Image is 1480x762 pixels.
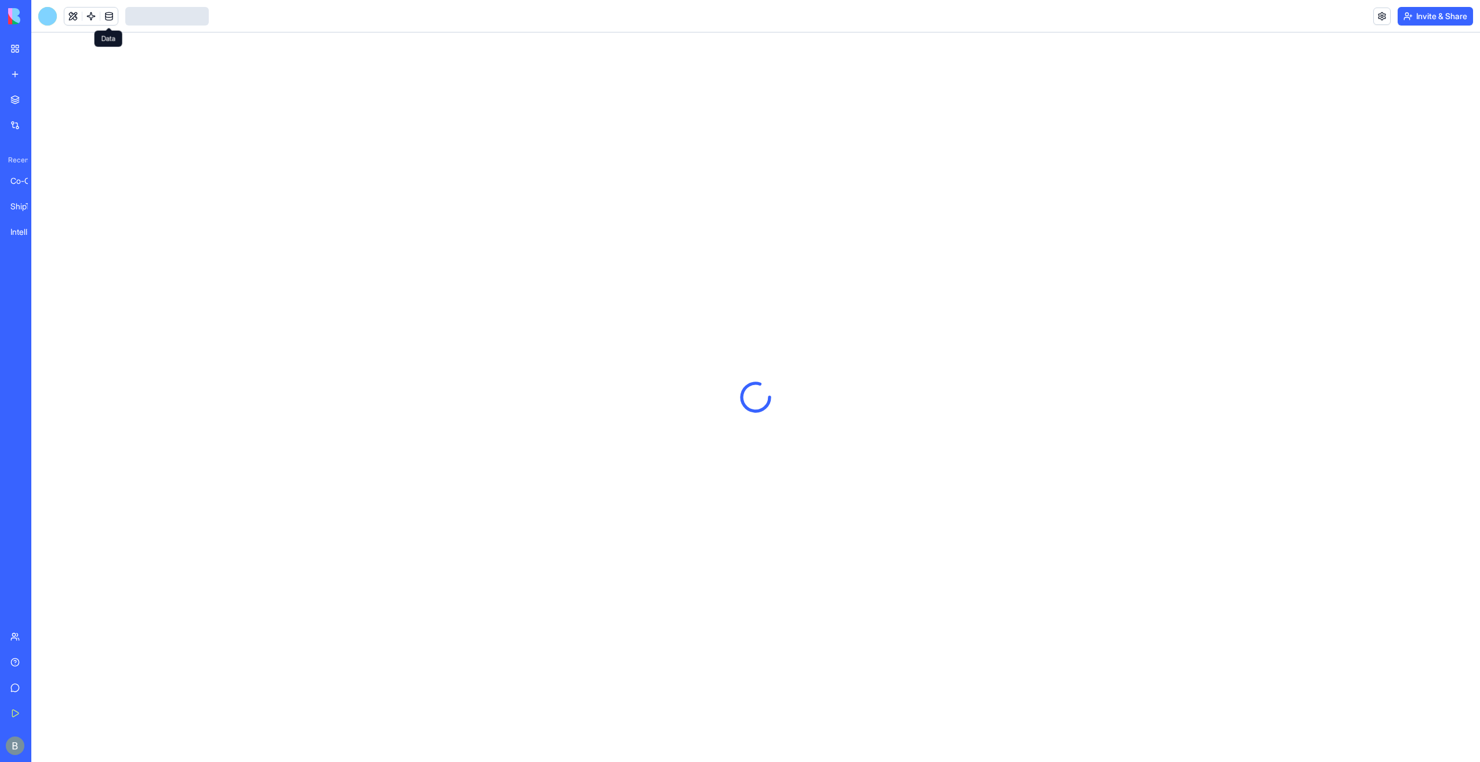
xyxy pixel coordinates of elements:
div: Intelligence HUB [10,226,43,238]
div: Data [95,31,122,47]
button: Invite & Share [1398,7,1473,26]
img: logo [8,8,80,24]
span: Recent [3,155,28,165]
div: ShipTracker Pro [10,201,43,212]
img: ACg8ocIug40qN1SCXJiinWdltW7QsPxROn8ZAVDlgOtPD8eQfXIZmw=s96-c [6,736,24,755]
a: Intelligence HUB [3,220,50,244]
a: Co-Op Cafe Gaming Hub [3,169,50,193]
a: ShipTracker Pro [3,195,50,218]
div: Co-Op Cafe Gaming Hub [10,175,43,187]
